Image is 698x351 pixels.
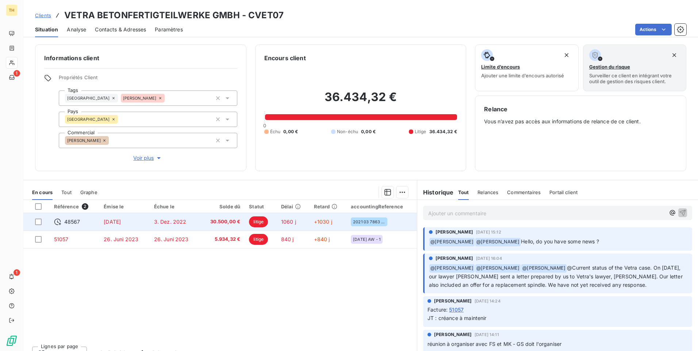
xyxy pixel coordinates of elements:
span: [PERSON_NAME] [434,298,472,304]
span: [DATE] [104,219,121,225]
h3: VETRA BETONFERTIGTEILWERKE GMBH - CVET07 [64,9,284,22]
span: [DATE] 15:12 [476,230,501,234]
span: Commentaires [507,189,541,195]
div: TH [6,4,18,16]
span: 5.934,32 € [204,236,240,243]
span: Surveiller ce client en intégrant votre outil de gestion des risques client. [589,73,680,84]
span: @ [PERSON_NAME] [475,238,521,246]
span: [DATE] AW - 1 [353,237,380,242]
div: Solde dû [204,204,240,209]
input: Ajouter une valeur [109,137,115,144]
span: @ [PERSON_NAME] [429,264,475,273]
div: Délai [281,204,305,209]
span: [DATE] 14:24 [475,299,501,303]
span: [PERSON_NAME] [434,331,472,338]
span: 0,00 € [361,128,376,135]
h6: Informations client [44,54,237,62]
button: Actions [635,24,672,35]
h6: Relance [484,105,677,113]
div: Échue le [154,204,195,209]
img: Logo LeanPay [6,335,18,347]
span: litige [249,216,268,227]
div: Retard [314,204,342,209]
span: Tout [458,189,469,195]
span: 0,00 € [283,128,298,135]
span: 3. Dez. 2022 [154,219,187,225]
span: [GEOGRAPHIC_DATA] [67,96,110,100]
span: 0 [263,123,266,128]
h6: Encours client [264,54,306,62]
span: Relances [478,189,498,195]
span: Gestion du risque [589,64,630,70]
span: Échu [270,128,281,135]
span: Contacts & Adresses [95,26,146,33]
div: accountingReference [351,204,413,209]
span: [DATE] 16:04 [476,256,502,261]
span: 51057 [449,306,464,313]
span: 2 [82,203,88,210]
span: +840 j [314,236,330,242]
span: Graphe [80,189,97,195]
span: Ajouter une limite d’encours autorisé [481,73,564,78]
input: Ajouter une valeur [165,95,170,101]
span: [DATE] 14:11 [475,332,499,337]
span: [PERSON_NAME] [436,255,473,262]
span: litige [249,234,268,245]
button: Gestion du risqueSurveiller ce client en intégrant votre outil de gestion des risques client. [583,45,686,91]
span: En cours [32,189,53,195]
span: 1 [14,70,20,77]
span: @Current status of the Vetra case. On [DATE], our lawyer [PERSON_NAME] sent a letter prepared by ... [429,265,684,288]
span: 51057 [54,236,69,242]
span: 30.500,00 € [204,218,240,225]
h6: Historique [417,188,454,197]
span: 48567 [64,218,80,225]
span: Tout [61,189,72,195]
span: Voir plus [133,154,162,162]
span: Non-échu [337,128,358,135]
div: Statut [249,204,272,209]
span: [GEOGRAPHIC_DATA] [67,117,110,121]
div: Émise le [104,204,145,209]
div: Référence [54,203,95,210]
iframe: Intercom live chat [673,326,691,344]
span: Situation [35,26,58,33]
input: Ajouter une valeur [118,116,124,123]
span: @ [PERSON_NAME] [521,264,567,273]
span: 1060 j [281,219,296,225]
span: 26. Juni 2023 [154,236,189,242]
span: +1030 j [314,219,332,225]
span: réunion à organiser avec FS et MK - GS doit l'organiser [427,341,561,347]
span: [PERSON_NAME] [67,138,101,143]
span: 2021 03 7863 - 45 [353,220,385,224]
button: Voir plus [59,154,237,162]
span: Analyse [67,26,86,33]
span: Paramètres [155,26,183,33]
span: JT : créance à maintenir [427,315,487,321]
span: Facture : [427,306,448,313]
span: Litige [415,128,426,135]
span: 36.434,32 € [429,128,457,135]
button: Limite d’encoursAjouter une limite d’encours autorisé [475,45,578,91]
span: Portail client [549,189,578,195]
span: Hello, do you have some news ? [521,238,599,244]
span: @ [PERSON_NAME] [429,238,475,246]
span: [PERSON_NAME] [123,96,157,100]
div: Vous n’avez pas accès aux informations de relance de ce client. [484,105,677,162]
span: 1 [14,269,20,276]
span: 26. Juni 2023 [104,236,138,242]
h2: 36.434,32 € [264,90,457,112]
span: 840 j [281,236,294,242]
span: Propriétés Client [59,74,237,85]
span: Clients [35,12,51,18]
span: @ [PERSON_NAME] [475,264,521,273]
a: Clients [35,12,51,19]
span: Limite d’encours [481,64,520,70]
span: [PERSON_NAME] [436,229,473,235]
